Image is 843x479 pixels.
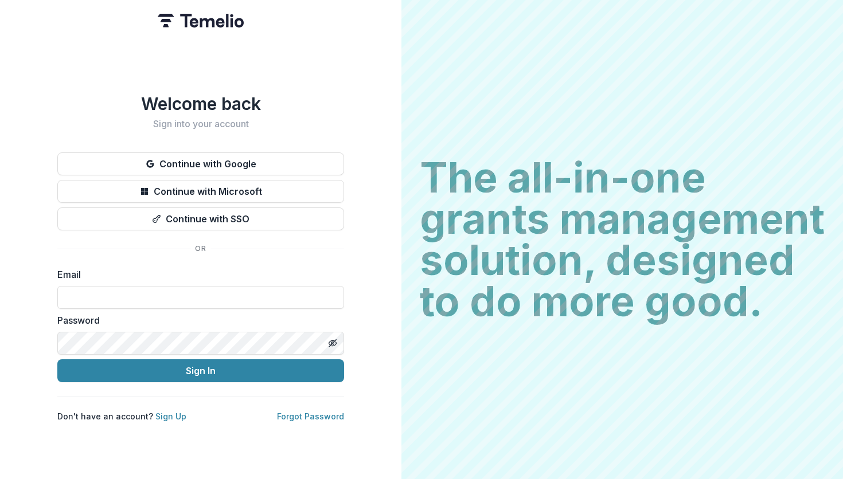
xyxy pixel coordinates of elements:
[57,152,344,175] button: Continue with Google
[57,313,337,327] label: Password
[57,359,344,382] button: Sign In
[57,93,344,114] h1: Welcome back
[57,410,186,422] p: Don't have an account?
[323,334,342,352] button: Toggle password visibility
[57,207,344,230] button: Continue with SSO
[158,14,244,28] img: Temelio
[155,411,186,421] a: Sign Up
[57,119,344,129] h2: Sign into your account
[57,268,337,281] label: Email
[277,411,344,421] a: Forgot Password
[57,180,344,203] button: Continue with Microsoft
